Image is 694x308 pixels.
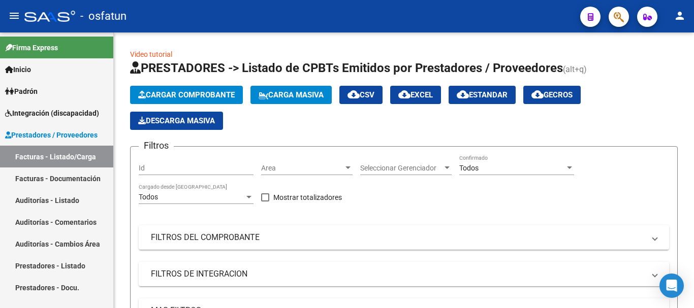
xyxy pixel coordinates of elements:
span: - osfatun [80,5,127,27]
button: Descarga Masiva [130,112,223,130]
app-download-masive: Descarga masiva de comprobantes (adjuntos) [130,112,223,130]
mat-panel-title: FILTROS DEL COMPROBANTE [151,232,645,243]
mat-panel-title: FILTROS DE INTEGRACION [151,268,645,280]
span: Prestadores / Proveedores [5,129,98,141]
button: EXCEL [390,86,441,104]
mat-icon: menu [8,10,20,22]
span: Firma Express [5,42,58,53]
span: Inicio [5,64,31,75]
span: Mostrar totalizadores [273,191,342,203]
mat-icon: cloud_download [348,88,360,100]
mat-icon: cloud_download [531,88,544,100]
span: Todos [459,164,479,172]
span: Gecros [531,90,573,99]
span: Estandar [457,90,508,99]
mat-expansion-panel-header: FILTROS DEL COMPROBANTE [139,225,669,250]
button: Carga Masiva [250,86,332,104]
mat-icon: cloud_download [398,88,411,100]
span: Cargar Comprobante [138,90,235,99]
span: Descarga Masiva [138,116,215,125]
span: Seleccionar Gerenciador [360,164,443,173]
mat-expansion-panel-header: FILTROS DE INTEGRACION [139,262,669,286]
button: Cargar Comprobante [130,86,243,104]
h3: Filtros [139,139,174,153]
a: Video tutorial [130,50,172,58]
div: Open Intercom Messenger [659,273,684,298]
span: EXCEL [398,90,433,99]
span: Integración (discapacidad) [5,108,99,119]
mat-icon: cloud_download [457,88,469,100]
mat-icon: person [674,10,686,22]
span: Padrón [5,86,38,97]
span: CSV [348,90,374,99]
button: Gecros [523,86,581,104]
span: PRESTADORES -> Listado de CPBTs Emitidos por Prestadores / Proveedores [130,61,563,75]
span: Todos [139,193,158,201]
span: Area [261,164,343,173]
span: Carga Masiva [259,90,324,99]
button: Estandar [449,86,516,104]
button: CSV [339,86,383,104]
span: (alt+q) [563,64,587,74]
